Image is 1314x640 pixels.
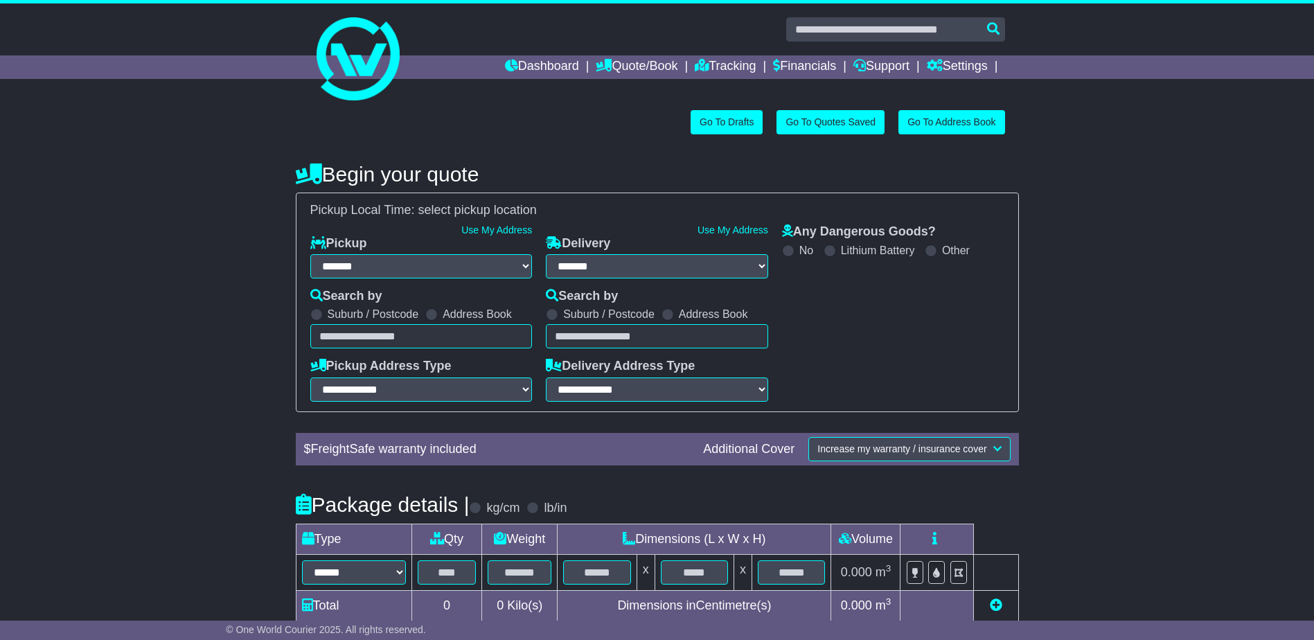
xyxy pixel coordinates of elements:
a: Tracking [695,55,756,79]
label: Search by [310,289,382,304]
span: m [876,565,891,579]
td: 0 [411,590,482,621]
label: Pickup [310,236,367,251]
h4: Begin your quote [296,163,1019,186]
label: Lithium Battery [841,244,915,257]
span: m [876,598,891,612]
sup: 3 [886,596,891,607]
div: Pickup Local Time: [303,203,1011,218]
span: select pickup location [418,203,537,217]
a: Settings [927,55,988,79]
label: Search by [546,289,618,304]
td: Type [296,524,411,554]
span: Increase my warranty / insurance cover [817,443,986,454]
td: Dimensions in Centimetre(s) [558,590,831,621]
a: Support [853,55,909,79]
button: Increase my warranty / insurance cover [808,437,1010,461]
label: Pickup Address Type [310,359,452,374]
a: Add new item [990,598,1002,612]
div: Additional Cover [696,442,801,457]
label: Delivery Address Type [546,359,695,374]
label: Any Dangerous Goods? [782,224,936,240]
sup: 3 [886,563,891,574]
h4: Package details | [296,493,470,516]
span: 0 [497,598,504,612]
span: 0.000 [841,598,872,612]
a: Go To Quotes Saved [776,110,885,134]
label: Address Book [443,308,512,321]
span: © One World Courier 2025. All rights reserved. [226,624,426,635]
a: Financials [773,55,836,79]
label: No [799,244,813,257]
a: Dashboard [505,55,579,79]
td: x [734,554,752,590]
td: Total [296,590,411,621]
label: Suburb / Postcode [328,308,419,321]
a: Quote/Book [596,55,677,79]
label: kg/cm [486,501,520,516]
a: Use My Address [461,224,532,235]
td: Weight [482,524,558,554]
label: Delivery [546,236,610,251]
label: Other [942,244,970,257]
label: Suburb / Postcode [563,308,655,321]
label: lb/in [544,501,567,516]
a: Go To Drafts [691,110,763,134]
td: Qty [411,524,482,554]
span: 0.000 [841,565,872,579]
div: $ FreightSafe warranty included [297,442,697,457]
td: Volume [831,524,900,554]
td: x [637,554,655,590]
a: Go To Address Book [898,110,1004,134]
td: Kilo(s) [482,590,558,621]
td: Dimensions (L x W x H) [558,524,831,554]
a: Use My Address [698,224,768,235]
label: Address Book [679,308,748,321]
